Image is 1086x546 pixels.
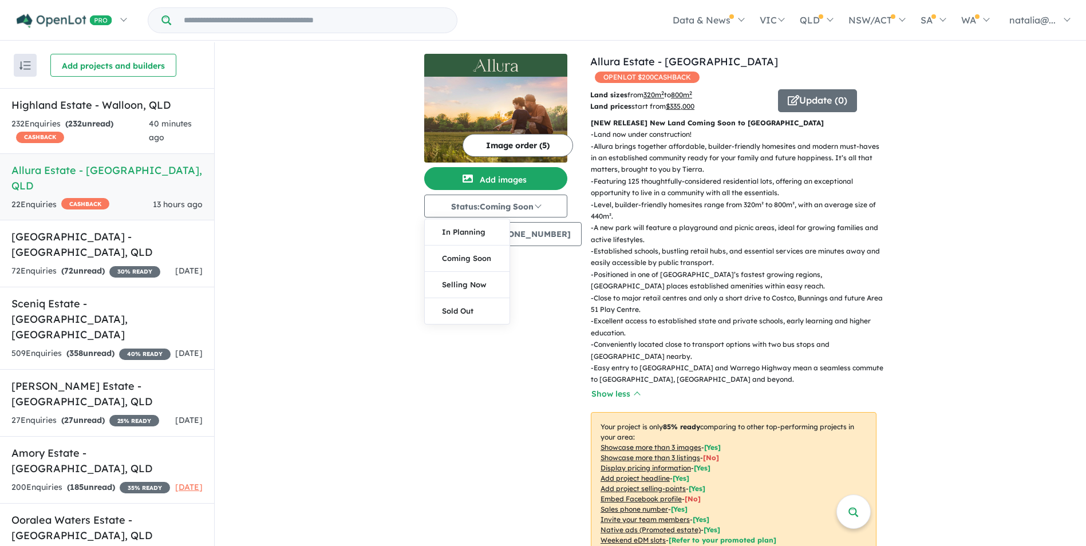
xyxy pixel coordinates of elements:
[685,494,701,503] span: [ No ]
[11,163,203,193] h5: Allura Estate - [GEOGRAPHIC_DATA] , QLD
[601,464,691,472] u: Display pricing information
[601,515,690,524] u: Invite your team members
[424,77,567,163] img: Allura Estate - Bundamba
[590,89,769,101] p: from
[590,90,627,99] b: Land sizes
[149,118,192,143] span: 40 minutes ago
[109,266,160,278] span: 30 % READY
[11,414,159,428] div: 27 Enquir ies
[601,453,700,462] u: Showcase more than 3 listings
[17,14,112,28] img: Openlot PRO Logo White
[11,229,203,260] h5: [GEOGRAPHIC_DATA] - [GEOGRAPHIC_DATA] , QLD
[591,292,886,316] p: - Close to major retail centres and only a short drive to Costco, Bunnings and future Area 51 Pla...
[425,219,510,246] button: In Planning
[424,195,567,217] button: Status:Coming Soon
[153,199,203,209] span: 13 hours ago
[590,55,778,68] a: Allura Estate - [GEOGRAPHIC_DATA]
[11,512,203,543] h5: Ooralea Waters Estate - [GEOGRAPHIC_DATA] , QLD
[693,515,709,524] span: [ Yes ]
[61,415,105,425] strong: ( unread)
[11,378,203,409] h5: [PERSON_NAME] Estate - [GEOGRAPHIC_DATA] , QLD
[11,445,203,476] h5: Amory Estate - [GEOGRAPHIC_DATA] , QLD
[601,505,668,513] u: Sales phone number
[666,102,694,110] u: $ 335,000
[173,8,455,33] input: Try estate name, suburb, builder or developer
[591,141,886,176] p: - Allura brings together affordable, builder-friendly homesites and modern must-haves in an estab...
[429,58,563,72] img: Allura Estate - Bundamba Logo
[64,415,73,425] span: 27
[601,484,686,493] u: Add project selling-points
[591,315,886,339] p: - Excellent access to established state and private schools, early learning and higher education.
[109,415,159,426] span: 25 % READY
[591,339,886,362] p: - Conveniently located close to transport options with two bus stops and [GEOGRAPHIC_DATA] nearby.
[11,117,149,145] div: 232 Enquir ies
[591,362,886,386] p: - Easy entry to [GEOGRAPHIC_DATA] and Warrego Highway mean a seamless commute to [GEOGRAPHIC_DATA...
[425,246,510,272] button: Coming Soon
[590,102,631,110] b: Land prices
[671,90,692,99] u: 800 m
[425,298,510,324] button: Sold Out
[69,348,83,358] span: 358
[673,474,689,482] span: [ Yes ]
[689,90,692,96] sup: 2
[663,422,700,431] b: 85 % ready
[11,97,203,113] h5: Highland Estate - Walloon , QLD
[601,474,670,482] u: Add project headline
[703,453,719,462] span: [ No ]
[11,347,171,361] div: 509 Enquir ies
[175,348,203,358] span: [DATE]
[175,482,203,492] span: [DATE]
[664,90,692,99] span: to
[643,90,664,99] u: 320 m
[601,443,701,452] u: Showcase more than 3 images
[68,118,82,129] span: 232
[590,101,769,112] p: start from
[661,90,664,96] sup: 2
[591,269,886,292] p: - Positioned in one of [GEOGRAPHIC_DATA]’s fastest growing regions, [GEOGRAPHIC_DATA] places esta...
[11,198,109,212] div: 22 Enquir ies
[65,118,113,129] strong: ( unread)
[601,525,701,534] u: Native ads (Promoted estate)
[778,89,857,112] button: Update (0)
[671,505,688,513] span: [ Yes ]
[67,482,115,492] strong: ( unread)
[11,481,170,494] div: 200 Enquir ies
[595,72,700,83] span: OPENLOT $ 200 CASHBACK
[591,387,640,401] button: Show less
[601,536,666,544] u: Weekend eDM slots
[11,296,203,342] h5: Sceniq Estate - [GEOGRAPHIC_DATA] , [GEOGRAPHIC_DATA]
[463,134,573,157] button: Image order (5)
[16,132,64,143] span: CASHBACK
[591,199,886,223] p: - Level, builder-friendly homesites range from 320m² to 800m², with an average size of 440m².
[424,167,567,190] button: Add images
[1009,14,1056,26] span: natalia@...
[66,348,114,358] strong: ( unread)
[601,494,682,503] u: Embed Facebook profile
[425,272,510,298] button: Selling Now
[591,117,876,129] p: [NEW RELEASE] New Land Coming Soon to [GEOGRAPHIC_DATA]
[175,266,203,276] span: [DATE]
[669,536,776,544] span: [Refer to your promoted plan]
[591,246,886,269] p: - Established schools, bustling retail hubs, and essential services are minutes away and easily a...
[591,176,886,199] p: - Featuring 125 thoughtfully-considered residential lots, offering an exceptional opportunity to ...
[19,61,31,70] img: sort.svg
[704,525,720,534] span: [Yes]
[689,484,705,493] span: [ Yes ]
[175,415,203,425] span: [DATE]
[50,54,176,77] button: Add projects and builders
[591,129,886,140] p: - Land now under construction!
[61,266,105,276] strong: ( unread)
[64,266,73,276] span: 72
[119,349,171,360] span: 40 % READY
[704,443,721,452] span: [ Yes ]
[120,482,170,493] span: 35 % READY
[70,482,84,492] span: 185
[591,222,886,246] p: - A new park will feature a playground and picnic areas, ideal for growing families and active li...
[694,464,710,472] span: [ Yes ]
[424,54,567,163] a: Allura Estate - Bundamba LogoAllura Estate - Bundamba
[61,198,109,209] span: CASHBACK
[11,264,160,278] div: 72 Enquir ies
